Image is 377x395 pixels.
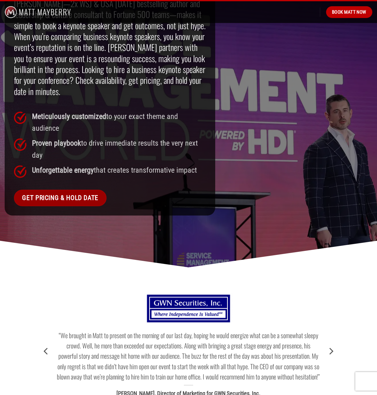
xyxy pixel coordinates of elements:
[32,137,206,161] p: to drive immediate results the very next day
[5,1,71,23] img: Matt Mayberry
[325,338,336,364] button: Next
[41,338,52,364] button: Previous
[57,330,321,382] h4: “We brought in Matt to present on the morning of our last day, hoping he would energize what can ...
[32,166,94,175] strong: Unforgettable energy
[22,193,98,203] span: Get Pricing & Hold Date
[332,8,366,16] span: Book Matt Now
[32,139,81,148] strong: Proven playbook
[14,190,107,206] a: Get Pricing & Hold Date
[32,112,106,121] strong: Meticulously customized
[326,6,372,18] a: Book Matt Now
[32,111,206,134] p: to your exact theme and audience
[144,293,232,324] img: GWN LOGO
[32,164,206,176] p: that creates transformative impact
